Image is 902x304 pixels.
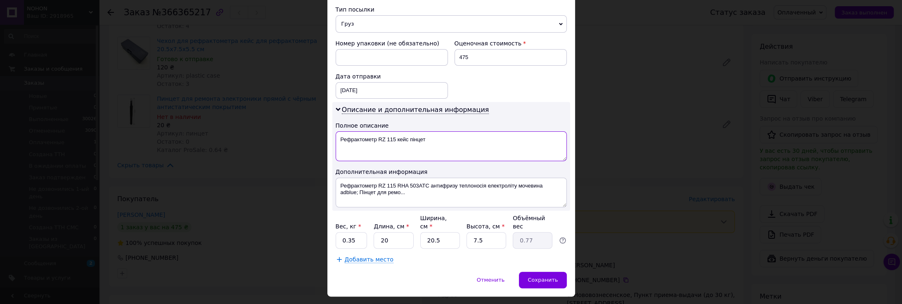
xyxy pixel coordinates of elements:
[420,215,447,230] label: Ширина, см
[528,277,558,283] span: Сохранить
[336,121,567,130] div: Полное описание
[336,223,361,230] label: Вес, кг
[342,106,489,114] span: Описание и дополнительная информация
[336,39,448,47] div: Номер упаковки (не обязательно)
[336,72,448,81] div: Дата отправки
[455,39,567,47] div: Оценочная стоимость
[374,223,409,230] label: Длина, см
[513,214,552,230] div: Объёмный вес
[336,131,567,161] textarea: Рефрактометр RZ 115 кейс пінцет
[336,6,374,13] span: Тип посылки
[336,168,567,176] div: Дополнительная информация
[466,223,504,230] label: Высота, см
[336,15,567,33] span: Груз
[477,277,505,283] span: Отменить
[345,256,394,263] span: Добавить место
[336,178,567,207] textarea: Рефрактометр RZ 115 RHA 503ATC антифризу теплоносія електроліту мочевина adblue; Пінцет для ремо...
